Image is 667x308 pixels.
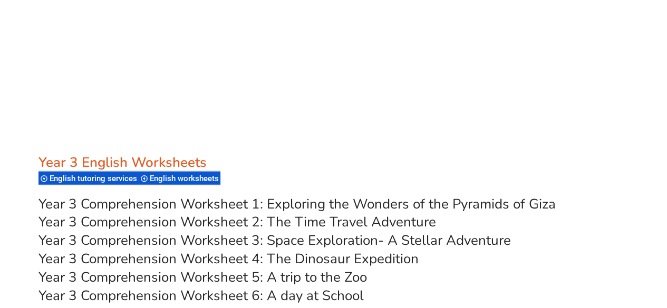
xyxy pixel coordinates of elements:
[139,171,220,185] div: English worksheets
[38,231,511,250] a: Year 3 Comprehension Worksheet 3: Space Exploration- A Stellar Adventure
[38,154,629,172] h3: Year 3 English Worksheets
[38,195,556,213] a: Year 3 Comprehension Worksheet 1: Exploring the Wonders of the Pyramids of Giza
[491,189,667,308] iframe: Chat Widget
[38,250,419,268] a: Year 3 Comprehension Worksheet 4: The Dinosaur Expedition
[38,213,436,231] a: Year 3 Comprehension Worksheet 2: The Time Travel Adventure
[50,174,140,183] span: English tutoring services
[38,171,139,185] div: English tutoring services
[150,174,222,183] span: English worksheets
[38,268,367,286] a: Year 3 Comprehension Worksheet 5: A trip to the Zoo
[38,286,364,305] a: Year 3 Comprehension Worksheet 6: A day at School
